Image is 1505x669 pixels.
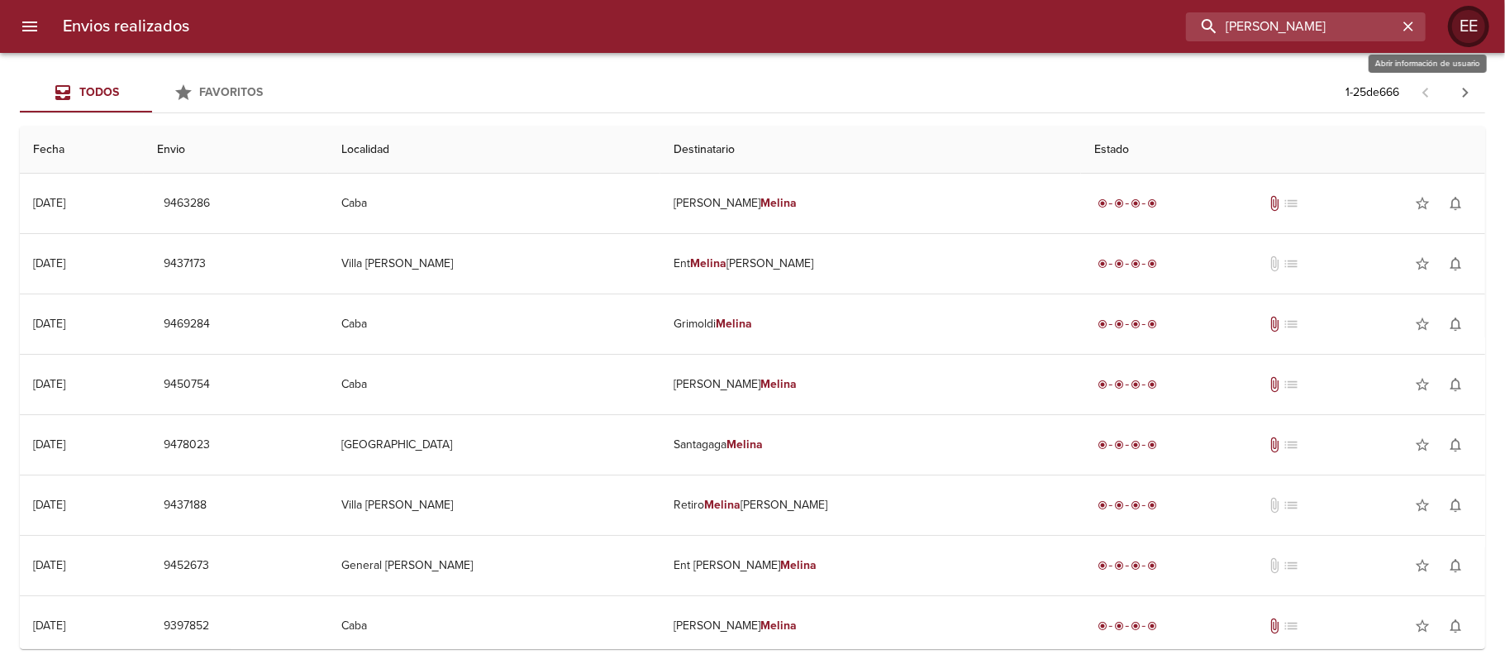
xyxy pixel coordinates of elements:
[20,73,284,112] div: Tabs Envios
[1284,256,1300,272] span: No tiene pedido asociado
[660,234,1081,294] td: Ent [PERSON_NAME]
[1406,187,1439,220] button: Agregar a favoritos
[1447,437,1464,453] span: notifications_none
[1131,319,1141,329] span: radio_button_checked
[660,596,1081,656] td: [PERSON_NAME]
[1147,198,1157,208] span: radio_button_checked
[1406,247,1439,280] button: Agregar a favoritos
[157,490,213,521] button: 9437188
[328,475,660,535] td: Villa [PERSON_NAME]
[1406,84,1445,100] span: Pagina anterior
[1094,195,1160,212] div: Entregado
[200,85,264,99] span: Favoritos
[1439,609,1472,643] button: Activar notificaciones
[1114,561,1124,571] span: radio_button_checked
[660,415,1081,475] td: Santagaga
[1414,618,1431,634] span: star_border
[1439,368,1472,401] button: Activar notificaciones
[1445,73,1485,112] span: Pagina siguiente
[1284,497,1300,514] span: No tiene pedido asociado
[716,317,752,331] em: Melina
[164,375,210,395] span: 9450754
[1131,198,1141,208] span: radio_button_checked
[1147,621,1157,631] span: radio_button_checked
[1284,195,1300,212] span: No tiene pedido asociado
[328,536,660,595] td: General [PERSON_NAME]
[328,355,660,414] td: Caba
[157,249,212,280] button: 9437173
[10,7,50,46] button: menu
[1094,376,1160,393] div: Entregado
[1447,497,1464,514] span: notifications_none
[33,619,65,633] div: [DATE]
[1114,621,1124,631] span: radio_button_checked
[144,127,328,174] th: Envio
[1414,256,1431,272] span: star_border
[1131,440,1141,450] span: radio_button_checked
[1114,380,1124,389] span: radio_button_checked
[761,619,798,633] em: Melina
[1114,500,1124,510] span: radio_button_checked
[1267,316,1284,332] span: Tiene documentos adjuntos
[33,317,65,331] div: [DATE]
[1439,187,1472,220] button: Activar notificaciones
[157,309,217,340] button: 9469284
[1147,319,1157,329] span: radio_button_checked
[1147,500,1157,510] span: radio_button_checked
[1131,621,1141,631] span: radio_button_checked
[1414,497,1431,514] span: star_border
[1131,259,1141,269] span: radio_button_checked
[1447,376,1464,393] span: notifications_none
[660,174,1081,233] td: [PERSON_NAME]
[1267,437,1284,453] span: Tiene documentos adjuntos
[1414,195,1431,212] span: star_border
[781,558,817,572] em: Melina
[164,495,207,516] span: 9437188
[1131,500,1141,510] span: radio_button_checked
[1147,440,1157,450] span: radio_button_checked
[1439,247,1472,280] button: Activar notificaciones
[1447,256,1464,272] span: notifications_none
[63,13,189,40] h6: Envios realizados
[1094,437,1160,453] div: Entregado
[1114,198,1124,208] span: radio_button_checked
[1406,489,1439,522] button: Agregar a favoritos
[1414,316,1431,332] span: star_border
[660,475,1081,535] td: Retiro [PERSON_NAME]
[1406,609,1439,643] button: Agregar a favoritos
[1284,437,1300,453] span: No tiene pedido asociado
[1414,557,1431,574] span: star_border
[1098,259,1107,269] span: radio_button_checked
[1098,319,1107,329] span: radio_button_checked
[1267,557,1284,574] span: No tiene documentos adjuntos
[1267,195,1284,212] span: Tiene documentos adjuntos
[1439,308,1472,341] button: Activar notificaciones
[157,370,217,400] button: 9450754
[1094,256,1160,272] div: Entregado
[1439,428,1472,461] button: Activar notificaciones
[1267,376,1284,393] span: Tiene documentos adjuntos
[164,556,209,576] span: 9452673
[761,196,798,210] em: Melina
[1284,316,1300,332] span: No tiene pedido asociado
[660,294,1081,354] td: Grimoldi
[1098,500,1107,510] span: radio_button_checked
[1267,497,1284,514] span: No tiene documentos adjuntos
[1186,12,1398,41] input: buscar
[690,256,726,270] em: Melina
[33,256,65,270] div: [DATE]
[1114,259,1124,269] span: radio_button_checked
[1447,195,1464,212] span: notifications_none
[660,536,1081,595] td: Ent [PERSON_NAME]
[1081,127,1485,174] th: Estado
[1414,437,1431,453] span: star_border
[328,294,660,354] td: Caba
[20,127,144,174] th: Fecha
[164,254,206,275] span: 9437173
[1098,440,1107,450] span: radio_button_checked
[1094,497,1160,514] div: Entregado
[1098,561,1107,571] span: radio_button_checked
[157,189,217,219] button: 9463286
[1131,380,1141,389] span: radio_button_checked
[761,377,798,391] em: Melina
